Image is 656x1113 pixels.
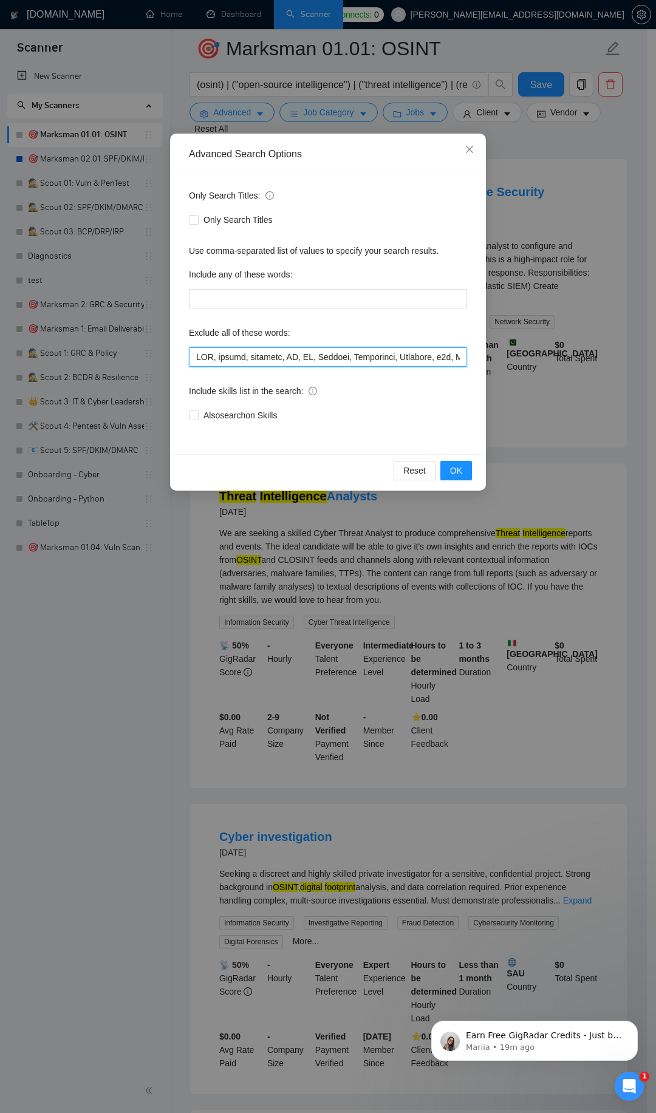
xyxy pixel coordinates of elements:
[189,244,467,257] div: Use comma-separated list of values to specify your search results.
[640,1072,649,1081] span: 1
[403,464,426,477] span: Reset
[309,387,317,395] span: info-circle
[189,265,292,284] label: Include any of these words:
[394,461,436,480] button: Reset
[615,1072,644,1101] iframe: Intercom live chat
[413,995,656,1080] iframe: Intercom notifications message
[189,189,274,202] span: Only Search Titles:
[450,464,462,477] span: OK
[199,409,282,422] span: Also search on Skills
[265,191,274,200] span: info-circle
[453,134,486,166] button: Close
[189,384,317,398] span: Include skills list in the search:
[199,213,278,226] span: Only Search Titles
[440,461,472,480] button: OK
[189,323,290,342] label: Exclude all of these words:
[465,145,474,154] span: close
[189,148,467,161] div: Advanced Search Options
